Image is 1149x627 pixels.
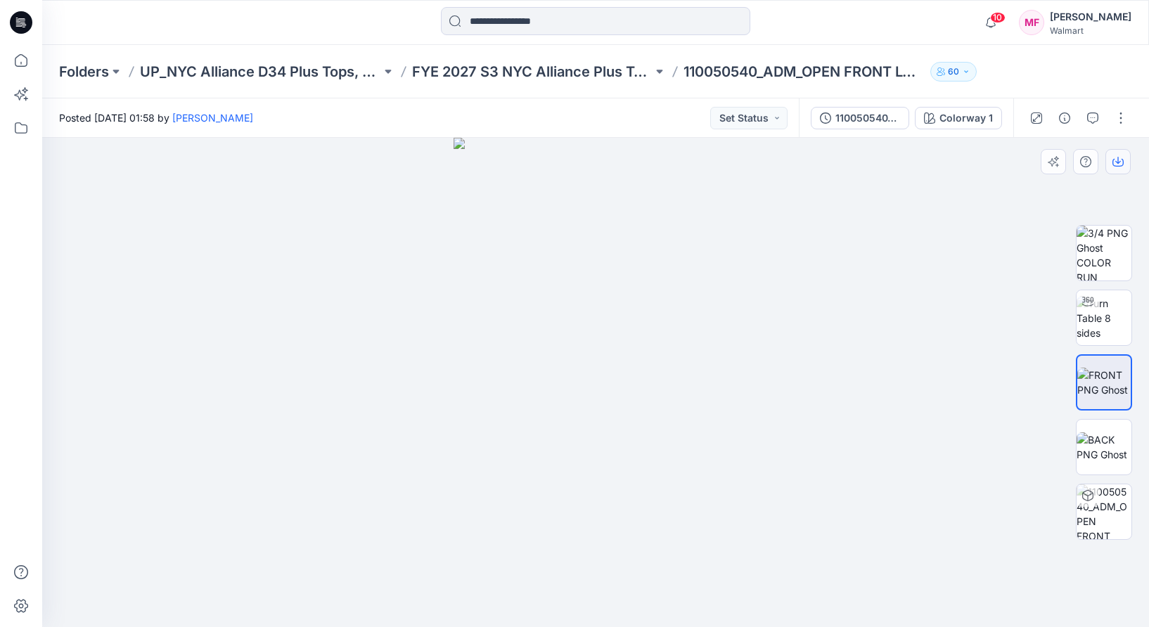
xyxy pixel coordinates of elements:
[59,62,109,82] a: Folders
[811,107,909,129] button: 110050540_ADM_OPEN FRONT LONG CARDIGAN
[1019,10,1044,35] div: MF
[1050,8,1131,25] div: [PERSON_NAME]
[412,62,653,82] a: FYE 2027 S3 NYC Alliance Plus Tops, Dresses & Sweaters
[1077,296,1131,340] img: Turn Table 8 sides
[990,12,1006,23] span: 10
[1053,107,1076,129] button: Details
[1050,25,1131,36] div: Walmart
[939,110,993,126] div: Colorway 1
[140,62,381,82] a: UP_NYC Alliance D34 Plus Tops, Sweaters and Dresses
[1077,484,1131,539] img: 110050540_ADM_OPEN FRONT LONG CARDIGAN Colorway 1
[1077,432,1131,462] img: BACK PNG Ghost
[1077,368,1131,397] img: FRONT PNG Ghost
[683,62,925,82] p: 110050540_ADM_OPEN FRONT LONG CARDIGAN
[835,110,900,126] div: 110050540_ADM_OPEN FRONT LONG CARDIGAN
[59,110,253,125] span: Posted [DATE] 01:58 by
[948,64,959,79] p: 60
[172,112,253,124] a: [PERSON_NAME]
[930,62,977,82] button: 60
[915,107,1002,129] button: Colorway 1
[454,138,738,627] img: eyJhbGciOiJIUzI1NiIsImtpZCI6IjAiLCJzbHQiOiJzZXMiLCJ0eXAiOiJKV1QifQ.eyJkYXRhIjp7InR5cGUiOiJzdG9yYW...
[1077,226,1131,280] img: 3/4 PNG Ghost COLOR RUN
